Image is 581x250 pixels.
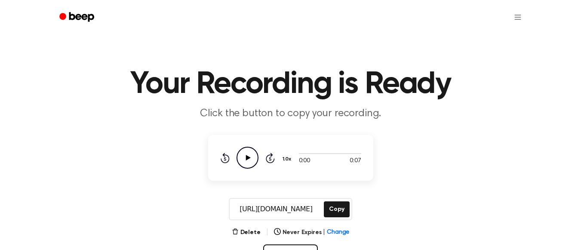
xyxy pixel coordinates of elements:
span: | [266,227,269,238]
button: Copy [324,201,349,217]
button: Never Expires|Change [274,228,350,237]
button: Delete [232,228,261,237]
button: 1.0x [282,152,295,167]
p: Click the button to copy your recording. [126,107,456,121]
span: Change [327,228,349,237]
span: 0:00 [299,157,310,166]
button: Open menu [507,7,528,28]
a: Beep [53,9,102,26]
h1: Your Recording is Ready [71,69,511,100]
span: 0:07 [350,157,361,166]
span: | [323,228,325,237]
